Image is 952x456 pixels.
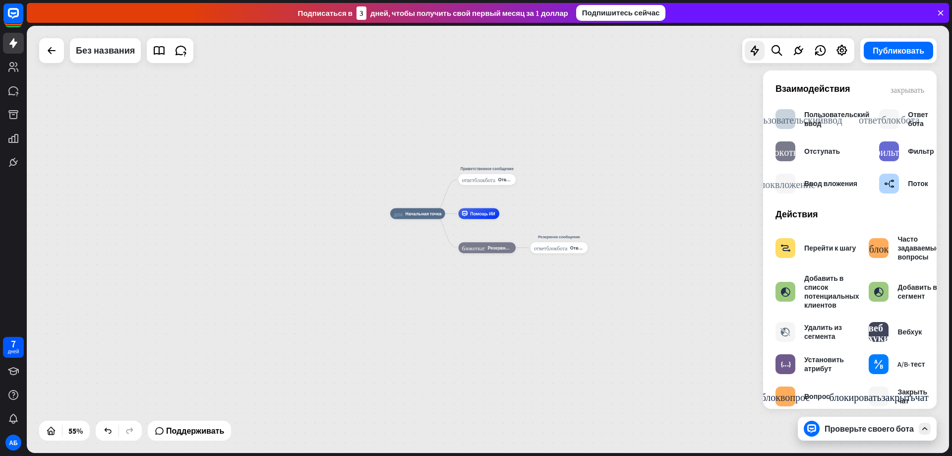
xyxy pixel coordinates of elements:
[370,8,568,18] font: дней, чтобы получить свой первый месяц за 1 доллар
[804,110,869,128] font: Пользовательский ввод
[891,85,924,93] font: закрывать
[775,208,818,220] font: Действия
[908,110,928,128] font: Ответ бота
[780,287,790,297] font: block_add_to_segment
[897,360,925,369] font: A/B-тест
[761,391,810,401] font: блок_вопрос
[804,355,859,373] div: Установить атрибут
[780,359,791,369] font: block_set_attribute
[3,337,24,358] a: 7 дней
[804,323,842,341] font: Удалить из сегмента
[534,245,567,251] font: ответ_блок_бота
[570,245,594,251] font: Ответ бота
[897,235,940,261] font: Часто задаваемые вопросы
[582,8,660,17] font: Подпишитесь сейчас
[461,166,514,171] font: Приветственное сообщение
[859,114,920,124] font: ответ_блок_бота
[897,388,940,405] div: Закрыть чат
[874,287,884,297] font: block_add_to_segment
[488,245,562,251] font: Резервный вариант по умолчанию
[908,179,928,188] font: Поток
[462,245,485,251] font: блок_откат
[728,114,842,124] font: блок_пользовательский_ввод
[804,147,840,156] font: Отступать
[825,424,914,434] font: Проверьте своего бота
[68,426,83,436] font: 55%
[804,244,856,253] font: Перейти к шагу
[804,274,859,310] font: Добавить в список потенциальных клиентов
[9,439,17,447] font: АБ
[166,426,224,436] font: Поддерживать
[359,8,363,18] font: 3
[780,327,790,337] font: block_delete_from_segment
[406,211,442,216] font: Начальная точка
[804,323,859,341] div: Удалить из сегмента
[76,38,135,63] div: Без названия
[804,392,830,401] font: Вопрос
[470,211,495,216] font: Помощь ИИ
[775,83,850,94] font: Взаимодействия
[908,110,934,128] div: Ответ бота
[897,388,927,405] font: Закрыть чат
[8,348,19,355] font: дней
[868,322,889,342] font: веб-хуки
[897,283,940,301] div: Добавить в сегмент
[538,234,580,239] font: Резервное сообщение
[884,179,894,189] font: builder_tree
[874,359,884,369] font: block_ab_testing
[804,179,857,188] font: Ввод вложения
[498,177,522,182] font: Ответ бота
[829,391,928,401] font: блокировать_закрыть_чат
[76,45,135,56] font: Без названия
[11,337,16,350] font: 7
[804,355,844,373] font: Установить атрибут
[394,211,403,216] font: дом_2
[897,283,937,301] font: Добавить в сегмент
[873,46,924,56] font: Публиковать
[462,177,495,182] font: ответ_блок_бота
[298,8,353,18] font: Подписаться в
[756,179,816,189] font: блок_вложение
[897,327,922,336] font: Вебхук
[869,243,889,253] font: блок_faq
[765,146,806,156] font: блок_откат
[8,4,38,34] button: Открыть виджет чата LiveChat
[780,243,791,253] font: block_goto
[874,146,904,156] font: фильтр
[864,42,933,60] button: Публиковать
[908,147,934,156] font: Фильтр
